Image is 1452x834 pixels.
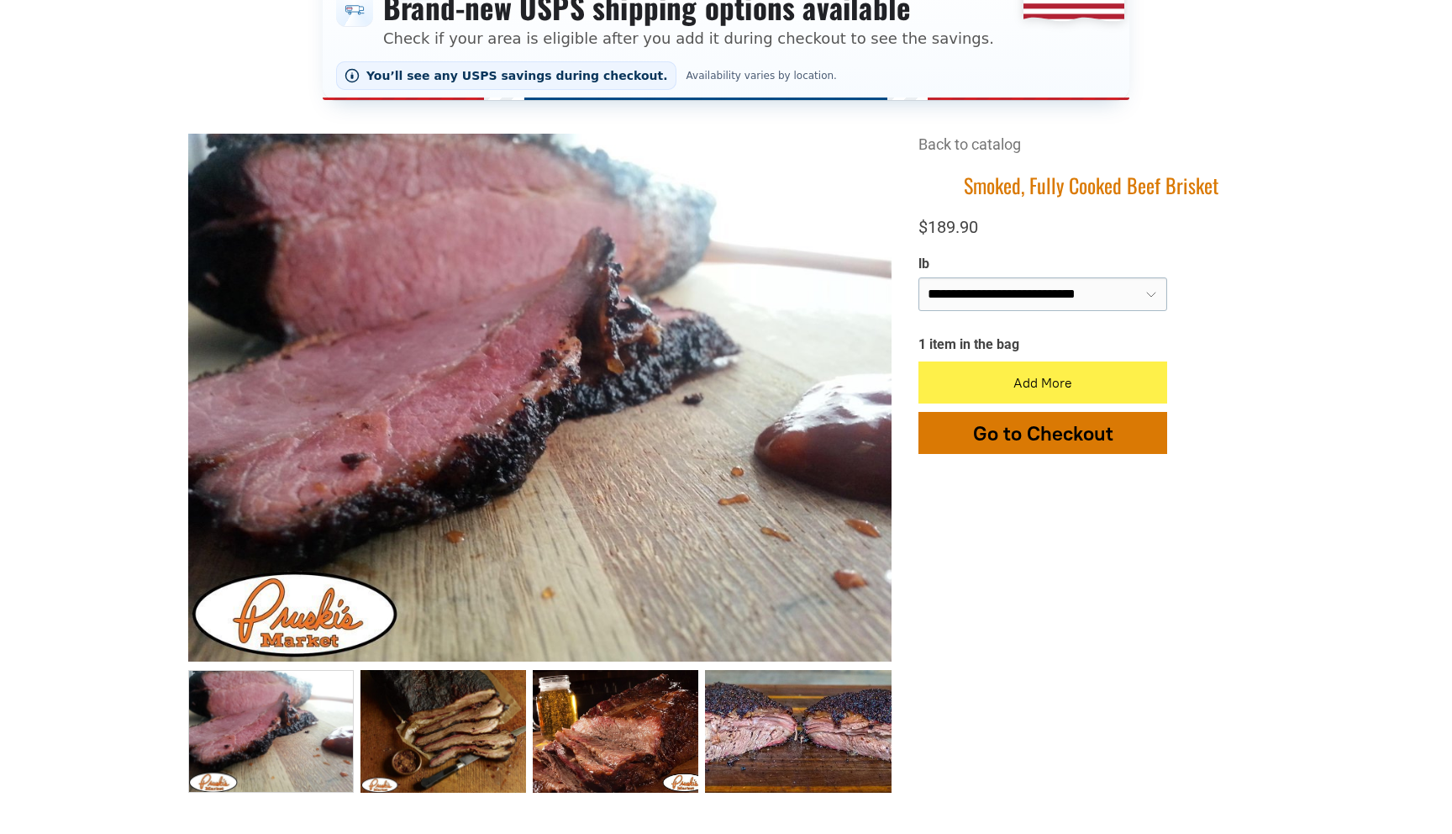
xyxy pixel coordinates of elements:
[1013,375,1072,391] span: Add More
[918,172,1264,198] h1: Smoked, Fully Cooked Beef Brisket
[918,134,1264,172] div: Breadcrumbs
[533,670,698,793] a: Smoked, Fully Cooked Beef Brisket 2
[705,670,892,793] a: Smoked, Fully Cooked Beef Brisket 3
[918,412,1167,454] button: Go to Checkout
[918,256,1167,273] div: lb
[918,135,1021,153] a: Back to catalog
[366,69,668,82] span: You’ll see any USPS savings during checkout.
[973,421,1113,446] span: Go to Checkout
[918,336,1019,352] span: 1 item in the bag
[188,134,892,662] img: Smoked, Fully Cooked Beef Brisket
[383,27,994,50] p: Check if your area is eligible after you add it during checkout to see the savings.
[360,670,526,793] a: Smoked, Fully Cooked Beef Brisket 1
[918,217,978,237] span: $189.90
[683,70,840,82] span: Availability varies by location.
[918,362,1167,404] button: Add More
[188,670,354,793] a: Smoked, Fully Cooked Beef Brisket 0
